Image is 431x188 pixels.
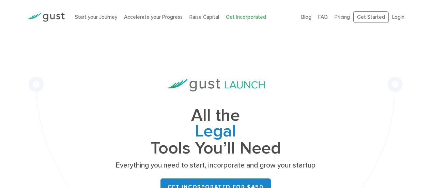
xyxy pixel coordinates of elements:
[353,11,389,23] a: Get Started
[167,79,265,91] img: Gust Launch Logo
[113,108,318,156] h1: All the Tools You’ll Need
[318,14,328,20] a: FAQ
[301,14,311,20] a: Blog
[113,161,318,170] p: Everything you need to start, incorporate and grow your startup
[75,14,117,20] a: Start your Journey
[189,14,219,20] a: Raise Capital
[124,14,183,20] a: Accelerate your Progress
[335,14,350,20] a: Pricing
[226,14,266,20] a: Get Incorporated
[27,13,65,22] img: Gust Logo
[113,124,318,141] span: Legal
[392,14,404,20] a: Login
